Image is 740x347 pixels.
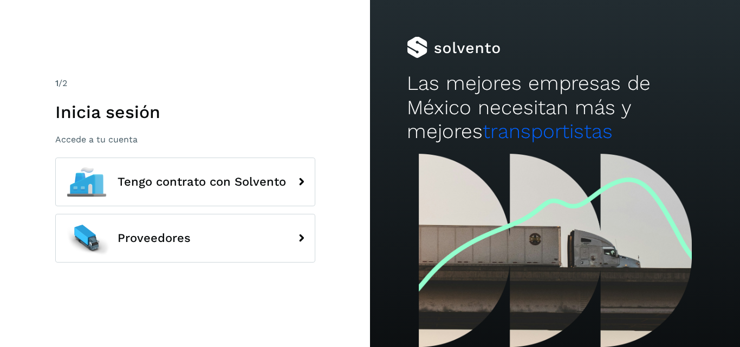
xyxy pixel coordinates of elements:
[407,71,703,143] h2: Las mejores empresas de México necesitan más y mejores
[55,134,315,145] p: Accede a tu cuenta
[55,77,315,90] div: /2
[118,175,286,188] span: Tengo contrato con Solvento
[55,214,315,263] button: Proveedores
[55,102,315,122] h1: Inicia sesión
[55,158,315,206] button: Tengo contrato con Solvento
[118,232,191,245] span: Proveedores
[55,78,59,88] span: 1
[483,120,613,143] span: transportistas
